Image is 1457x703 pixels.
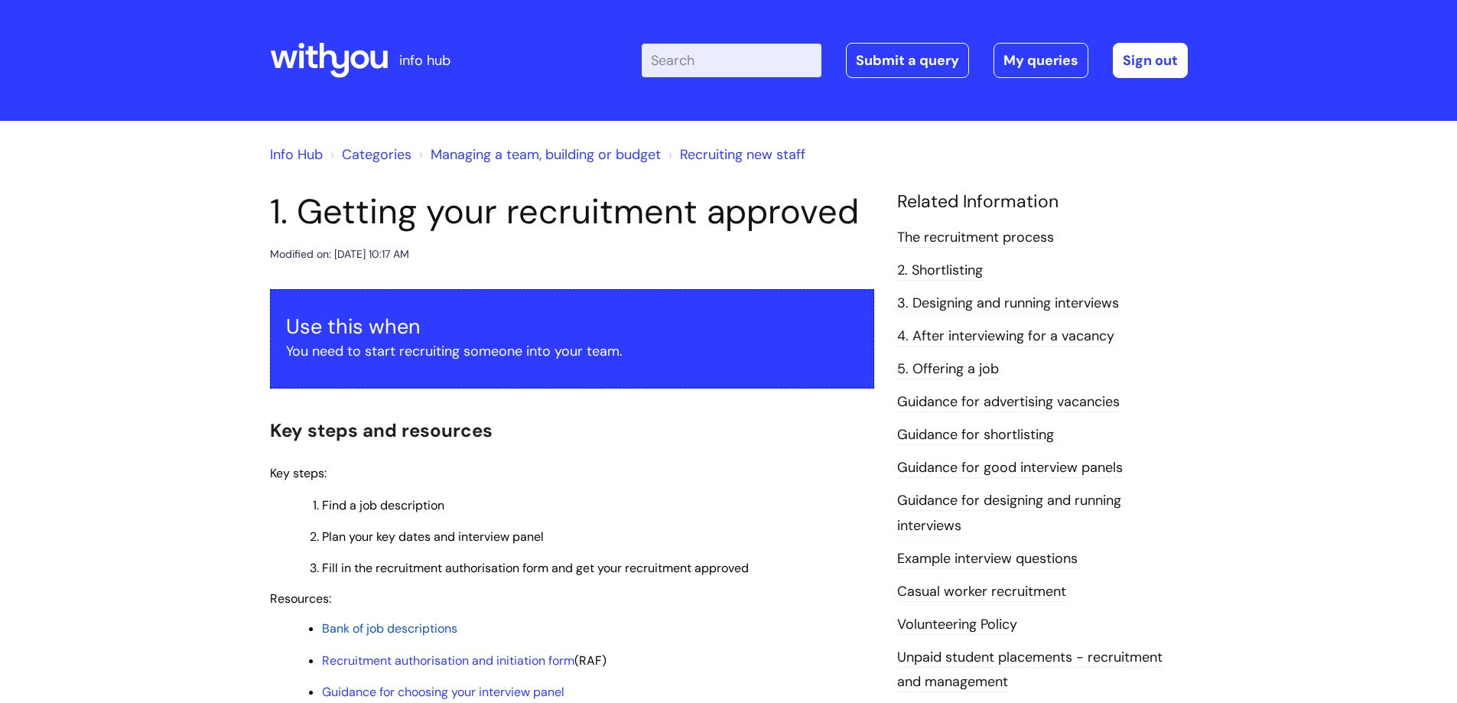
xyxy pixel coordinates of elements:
[270,191,874,233] h1: 1. Getting your recruitment approved
[322,620,457,636] a: Bank of job descriptions
[897,294,1119,314] a: 3. Designing and running interviews
[286,314,858,339] h3: Use this when
[897,392,1120,412] a: Guidance for advertising vacancies
[897,615,1017,635] a: Volunteering Policy
[897,327,1114,347] a: 4. After interviewing for a vacancy
[270,145,323,164] a: Info Hub
[897,191,1188,213] h4: Related Information
[322,560,749,576] span: Fill in the recruitment authorisation form and get your recruitment approved
[270,245,409,264] div: Modified on: [DATE] 10:17 AM
[270,591,331,607] span: Resources:
[897,582,1066,602] a: Casual worker recruitment
[897,458,1123,478] a: Guidance for good interview panels
[431,145,661,164] a: Managing a team, building or budget
[322,529,544,545] span: Plan your key dates and interview panel
[327,142,411,167] li: Solution home
[286,339,858,363] p: You need to start recruiting someone into your team.
[846,43,969,78] a: Submit a query
[994,43,1088,78] a: My queries
[1113,43,1188,78] a: Sign out
[270,465,327,481] span: Key steps:
[322,497,444,513] span: Find a job description
[897,648,1163,692] a: Unpaid student placements - recruitment and management
[897,261,983,281] a: 2. Shortlisting
[322,653,874,669] p: (RAF)
[665,142,805,167] li: Recruiting new staff
[897,228,1054,248] a: The recruitment process
[897,360,999,379] a: 5. Offering a job
[322,653,574,669] a: Recruitment authorisation and initiation form
[897,491,1121,535] a: Guidance for designing and running interviews
[642,44,821,77] input: Search
[342,145,411,164] a: Categories
[399,48,450,73] p: info hub
[680,145,805,164] a: Recruiting new staff
[642,43,1188,78] div: | -
[897,425,1054,445] a: Guidance for shortlisting
[415,142,661,167] li: Managing a team, building or budget
[897,549,1078,569] a: Example interview questions
[270,418,493,442] span: Key steps and resources
[322,684,564,700] a: Guidance for choosing your interview panel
